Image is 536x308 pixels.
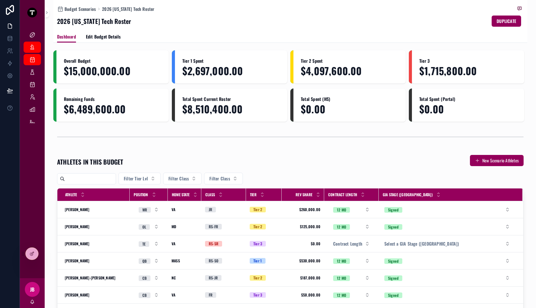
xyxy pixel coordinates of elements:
[64,58,161,64] span: Overall Budget
[492,16,521,27] button: DUPLICATE
[182,65,280,76] span: $2,697,000.00
[205,192,215,197] span: Class
[285,292,320,297] a: $50,000.00
[328,238,375,249] button: Select Button
[86,31,121,43] a: Edit Budget Details
[205,275,242,281] a: RS-JR
[379,289,515,301] button: Select Button
[86,34,121,40] span: Edit Budget Details
[379,272,515,284] a: Select Button
[182,103,280,114] span: $8,510,400.00
[250,292,278,298] a: Tier 3
[209,292,212,298] div: FR
[296,192,312,197] span: Rev Share
[253,224,262,229] div: Tier 2
[57,17,131,25] h1: 2026 [US_STATE] Tech Roster
[118,173,161,184] button: Select Button
[205,292,242,298] a: FR
[388,258,399,264] div: Signed
[301,96,398,102] span: Total Spent (HS)
[134,289,164,301] button: Select Button
[124,175,148,182] span: Filter Tier Lvl
[134,255,164,266] button: Select Button
[328,221,375,232] button: Select Button
[134,238,164,249] button: Select Button
[379,204,515,215] button: Select Button
[134,204,164,215] button: Select Button
[328,221,375,233] a: Select Button
[163,173,202,184] button: Select Button
[250,241,278,247] a: Tier 3
[379,238,515,249] button: Select Button
[172,258,198,263] a: MASS
[253,241,262,247] div: Tier 3
[205,241,242,247] a: RS-SR
[57,34,76,40] span: Dashboard
[419,103,517,114] span: $0.00
[333,241,362,247] span: Contract Length
[134,221,164,232] button: Select Button
[470,155,524,166] button: New Scenario Athletes
[209,275,218,281] div: RS-JR
[285,224,320,229] a: $125,000.00
[337,207,346,213] div: 12 MO
[172,224,198,229] a: MD
[250,192,257,197] span: Tier
[142,241,145,247] div: TE
[172,292,198,297] a: VA
[65,241,126,246] a: [PERSON_NAME]
[172,207,198,212] a: VA
[328,204,375,215] button: Select Button
[65,207,90,212] span: [PERSON_NAME]
[57,157,123,166] h1: ATHLETES IN THIS BUDGET
[65,275,115,280] span: [PERSON_NAME]‑[PERSON_NAME]
[285,207,320,212] a: $260,000.00
[182,58,280,64] span: Tier 1 Spent
[65,6,96,12] span: Budget Scenarios
[419,58,517,64] span: Tier 3
[285,241,320,246] a: $0.00
[209,175,230,182] span: Filter Class
[328,272,375,283] button: Select Button
[172,275,198,280] a: NC
[168,175,189,182] span: Filter Class
[379,221,515,233] a: Select Button
[301,103,398,114] span: $0.00
[172,275,176,280] span: NC
[65,292,90,297] span: [PERSON_NAME]
[253,292,262,298] div: Tier 3
[142,275,147,281] div: CB
[65,224,90,229] span: [PERSON_NAME]
[379,255,515,266] button: Select Button
[172,241,198,246] a: VA
[388,275,399,281] div: Signed
[301,58,398,64] span: Tier 2 Spent
[57,6,96,12] a: Budget Scenarios
[30,286,34,293] span: JB
[65,258,90,263] span: [PERSON_NAME]
[204,173,243,184] button: Select Button
[337,258,346,264] div: 12 MO
[182,96,280,102] span: Total Spent Current Roster
[250,258,278,264] a: Tier 1
[65,241,90,246] span: [PERSON_NAME]
[328,204,375,215] a: Select Button
[172,258,180,263] span: MASS
[337,275,346,281] div: 12 MO
[285,258,320,263] span: $530,000.00
[209,258,218,264] div: RS-SO
[172,207,175,212] span: VA
[209,241,218,247] div: RS-SR
[328,289,375,301] button: Select Button
[209,207,212,212] div: JR
[379,221,515,232] button: Select Button
[285,275,320,280] a: $187,000.00
[133,255,164,267] a: Select Button
[250,207,278,212] a: Tier 2
[172,292,175,297] span: VA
